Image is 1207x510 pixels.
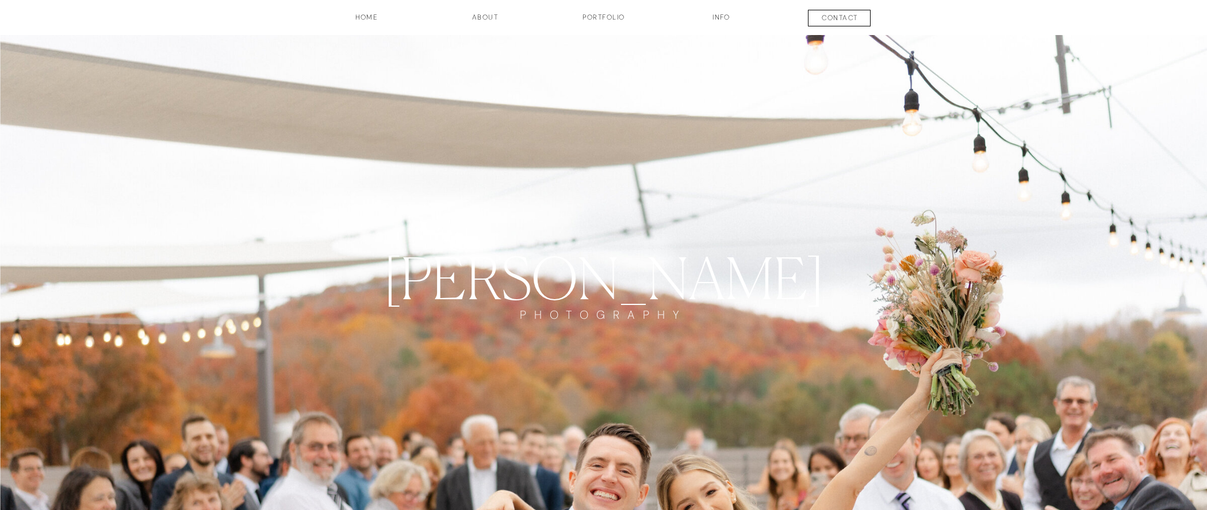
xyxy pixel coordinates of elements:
a: contact [798,13,883,26]
a: Portfolio [561,12,646,32]
a: PHOTOGRAPHY [506,308,702,343]
a: INFO [693,12,750,32]
a: about [457,12,514,32]
a: [PERSON_NAME] [339,244,869,308]
a: HOME [324,12,409,32]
